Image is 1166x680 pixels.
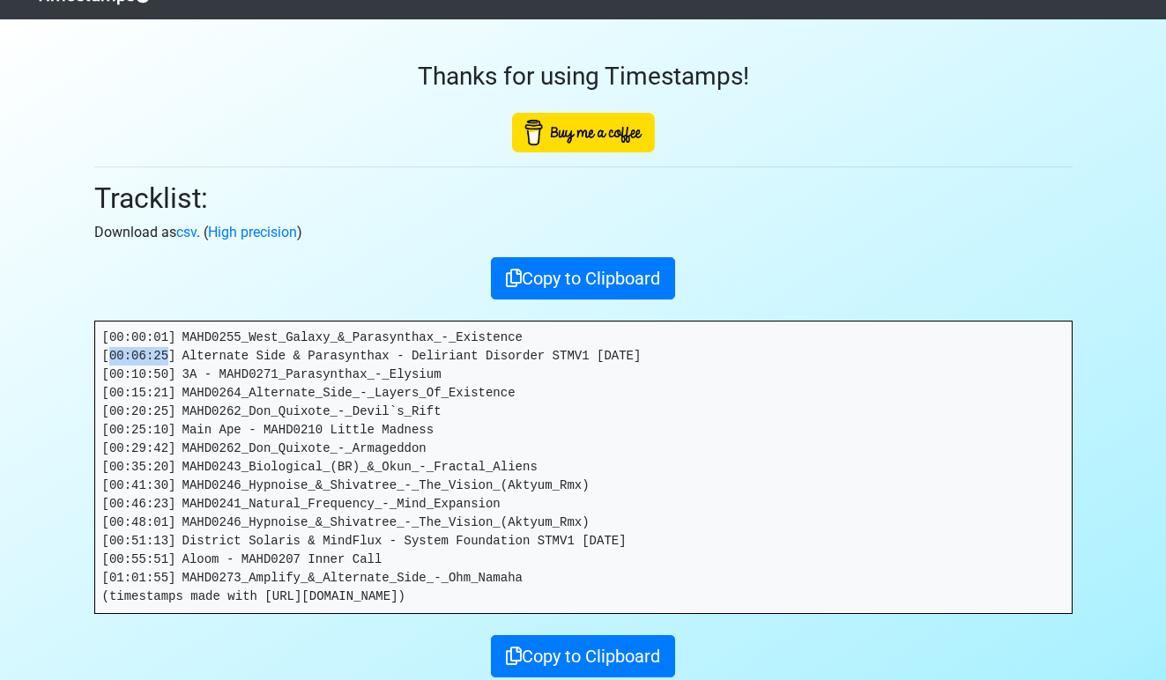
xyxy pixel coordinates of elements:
[94,222,1073,243] p: Download as . ( )
[491,257,675,299] button: Copy to Clipboard
[208,224,297,240] a: High precision
[512,113,655,152] img: Buy Me A Coffee
[94,62,1073,92] h3: Thanks for using Timestamps!
[176,224,197,240] a: csv
[491,635,675,677] button: Copy to Clipboard
[95,322,1072,613] pre: [00:00:01] MAHD0255_West_Galaxy_&_Parasynthax_-_Existence [00:06:25] Alternate Side & Parasynthax...
[94,181,1073,215] h2: Tracklist:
